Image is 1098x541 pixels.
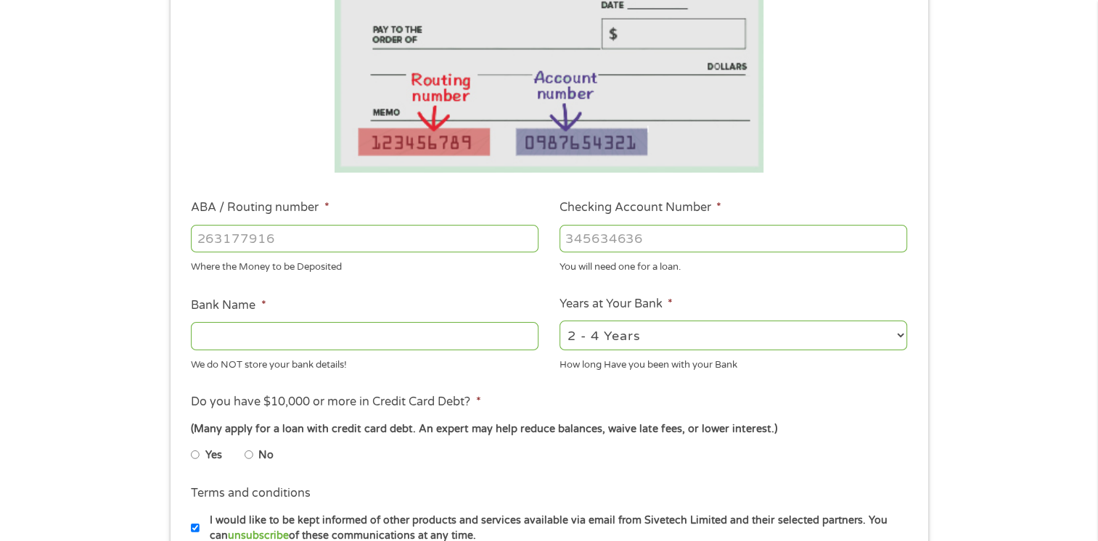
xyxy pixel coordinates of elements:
input: 345634636 [560,225,907,252]
div: How long Have you been with your Bank [560,352,907,372]
label: ABA / Routing number [191,200,329,215]
input: 263177916 [191,225,538,252]
label: Yes [205,447,222,463]
div: We do NOT store your bank details! [191,352,538,372]
label: Terms and conditions [191,486,311,501]
div: Where the Money to be Deposited [191,255,538,275]
div: (Many apply for a loan with credit card debt. An expert may help reduce balances, waive late fees... [191,421,906,437]
div: You will need one for a loan. [560,255,907,275]
label: Do you have $10,000 or more in Credit Card Debt? [191,395,480,410]
label: No [258,447,274,463]
label: Checking Account Number [560,200,721,215]
label: Years at Your Bank [560,297,673,312]
label: Bank Name [191,298,266,313]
